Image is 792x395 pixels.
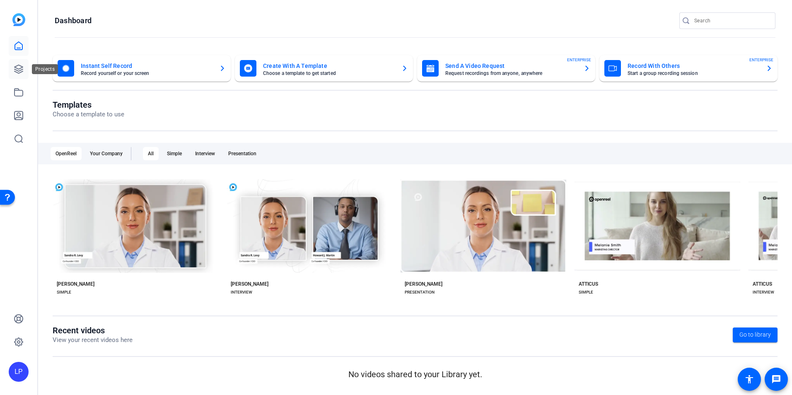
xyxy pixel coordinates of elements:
div: [PERSON_NAME] [231,281,268,287]
div: Interview [190,147,220,160]
mat-icon: accessibility [744,374,754,384]
a: Go to library [733,328,778,342]
p: Choose a template to use [53,110,124,119]
button: Record With OthersStart a group recording sessionENTERPRISE [599,55,778,82]
p: View your recent videos here [53,335,133,345]
div: ATTICUS [579,281,598,287]
div: Projects [32,64,58,74]
span: ENTERPRISE [749,57,773,63]
span: ENTERPRISE [567,57,591,63]
div: OpenReel [51,147,82,160]
button: Send A Video RequestRequest recordings from anyone, anywhereENTERPRISE [417,55,595,82]
button: Instant Self RecordRecord yourself or your screen [53,55,231,82]
h1: Dashboard [55,16,92,26]
img: blue-gradient.svg [12,13,25,26]
div: LP [9,362,29,382]
input: Search [694,16,769,26]
mat-card-title: Create With A Template [263,61,395,71]
div: SIMPLE [57,289,71,296]
div: ATTICUS [753,281,772,287]
span: Go to library [739,330,771,339]
div: PRESENTATION [405,289,435,296]
div: Your Company [85,147,128,160]
div: [PERSON_NAME] [57,281,94,287]
div: [PERSON_NAME] [405,281,442,287]
div: INTERVIEW [231,289,252,296]
h1: Recent videos [53,325,133,335]
mat-card-title: Instant Self Record [81,61,212,71]
mat-card-subtitle: Record yourself or your screen [81,71,212,76]
h1: Templates [53,100,124,110]
div: All [143,147,159,160]
div: INTERVIEW [753,289,774,296]
mat-card-subtitle: Start a group recording session [628,71,759,76]
mat-card-subtitle: Request recordings from anyone, anywhere [445,71,577,76]
mat-card-title: Record With Others [628,61,759,71]
button: Create With A TemplateChoose a template to get started [235,55,413,82]
div: Presentation [223,147,261,160]
div: SIMPLE [579,289,593,296]
mat-icon: message [771,374,781,384]
div: Simple [162,147,187,160]
p: No videos shared to your Library yet. [53,368,778,381]
mat-card-subtitle: Choose a template to get started [263,71,395,76]
mat-card-title: Send A Video Request [445,61,577,71]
